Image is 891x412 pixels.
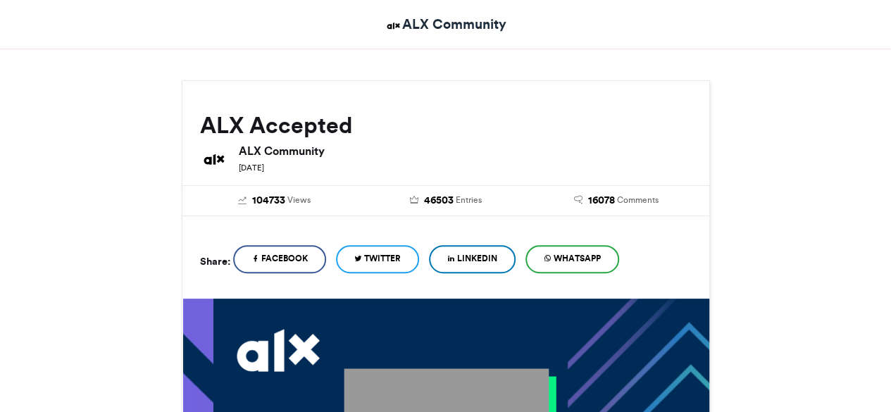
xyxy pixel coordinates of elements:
img: ALX Community [385,17,402,35]
img: ALX Community [200,145,228,173]
small: [DATE] [239,163,264,173]
a: Twitter [336,245,419,273]
span: Twitter [364,252,401,265]
h6: ALX Community [239,145,692,156]
span: 104733 [252,193,285,208]
span: 46503 [423,193,453,208]
a: 104733 Views [200,193,350,208]
a: 46503 Entries [370,193,521,208]
h5: Share: [200,252,230,270]
a: ALX Community [385,14,506,35]
span: Comments [617,194,659,206]
a: 16078 Comments [542,193,692,208]
span: 16078 [588,193,615,208]
span: Facebook [261,252,308,265]
span: LinkedIn [457,252,497,265]
span: Entries [455,194,481,206]
span: WhatsApp [554,252,601,265]
span: Views [287,194,311,206]
a: WhatsApp [525,245,619,273]
h2: ALX Accepted [200,113,692,138]
a: LinkedIn [429,245,516,273]
a: Facebook [233,245,326,273]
